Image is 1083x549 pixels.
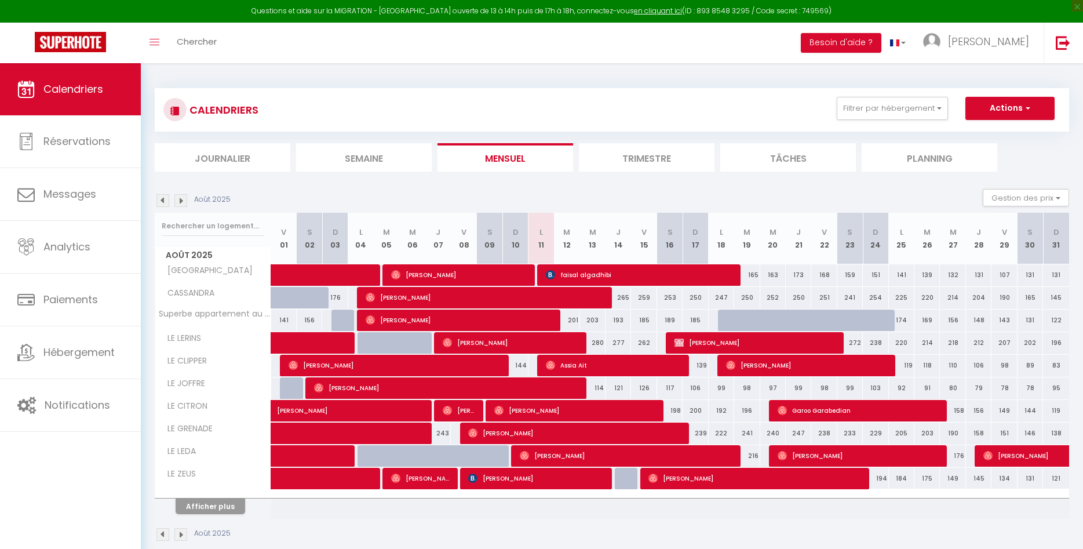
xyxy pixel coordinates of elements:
div: 202 [1018,332,1043,354]
div: 156 [940,310,965,331]
div: 91 [914,377,940,399]
div: 122 [1043,310,1069,331]
abbr: M [743,227,750,238]
div: 151 [991,423,1017,444]
abbr: L [359,227,363,238]
span: Hébergement [43,345,115,359]
div: 265 [606,287,631,308]
span: LE CITRON [157,400,210,413]
span: Analytics [43,239,90,254]
div: 194 [863,468,888,489]
div: 98 [991,355,1017,376]
th: 03 [322,213,348,264]
div: 97 [760,377,786,399]
div: 118 [914,355,940,376]
th: 23 [837,213,863,264]
div: 92 [889,377,914,399]
span: [PERSON_NAME] [648,467,861,489]
li: Planning [862,143,997,172]
div: 126 [631,377,657,399]
div: 203 [580,310,606,331]
span: LE CLIPPER [157,355,210,368]
div: 145 [1043,287,1069,308]
img: ... [923,33,940,50]
div: 95 [1043,377,1069,399]
div: 207 [991,332,1017,354]
div: 175 [914,468,940,489]
th: 05 [374,213,399,264]
abbr: V [822,227,827,238]
abbr: D [333,227,338,238]
div: 200 [683,400,708,421]
span: [PERSON_NAME] [778,445,939,467]
th: 16 [657,213,683,264]
span: Août 2025 [155,247,271,264]
div: 107 [991,264,1017,286]
div: 149 [991,400,1017,421]
abbr: L [539,227,543,238]
div: 121 [606,377,631,399]
div: 163 [760,264,786,286]
div: 144 [1018,400,1043,421]
div: 119 [1043,400,1069,421]
div: 145 [966,468,991,489]
abbr: V [281,227,286,238]
button: Actions [965,97,1055,120]
div: 193 [606,310,631,331]
div: 117 [657,377,683,399]
button: Open LiveChat chat widget [9,5,44,39]
abbr: V [461,227,466,238]
div: 196 [1043,332,1069,354]
div: 139 [683,355,708,376]
th: 06 [400,213,425,264]
div: 131 [1018,264,1043,286]
div: 201 [554,310,579,331]
span: [PERSON_NAME] [289,354,501,376]
input: Rechercher un logement... [162,216,264,237]
a: ... [PERSON_NAME] [914,23,1044,63]
span: LE LEDA [157,445,200,458]
div: 158 [940,400,965,421]
li: Mensuel [437,143,573,172]
div: 159 [837,264,863,286]
div: 250 [786,287,811,308]
abbr: M [770,227,776,238]
span: [PERSON_NAME] [468,467,604,489]
th: 09 [477,213,502,264]
th: 14 [606,213,631,264]
p: Août 2025 [194,194,231,205]
th: 01 [271,213,297,264]
div: 110 [940,355,965,376]
div: 225 [889,287,914,308]
div: 168 [811,264,837,286]
div: 190 [991,287,1017,308]
div: 131 [1043,264,1069,286]
th: 27 [940,213,965,264]
div: 220 [889,332,914,354]
li: Semaine [296,143,432,172]
div: 218 [940,332,965,354]
abbr: M [383,227,390,238]
th: 19 [734,213,760,264]
div: 216 [734,445,760,467]
div: 204 [966,287,991,308]
span: [PERSON_NAME] [366,309,553,331]
div: 240 [760,423,786,444]
th: 29 [991,213,1017,264]
div: 89 [1018,355,1043,376]
div: 189 [657,310,683,331]
abbr: M [950,227,957,238]
abbr: J [436,227,440,238]
div: 247 [786,423,811,444]
div: 233 [837,423,863,444]
abbr: S [487,227,493,238]
div: 214 [940,287,965,308]
abbr: D [873,227,878,238]
div: 196 [734,400,760,421]
div: 252 [760,287,786,308]
div: 131 [1018,310,1043,331]
div: 156 [297,310,322,331]
div: 203 [914,423,940,444]
div: 241 [837,287,863,308]
th: 24 [863,213,888,264]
